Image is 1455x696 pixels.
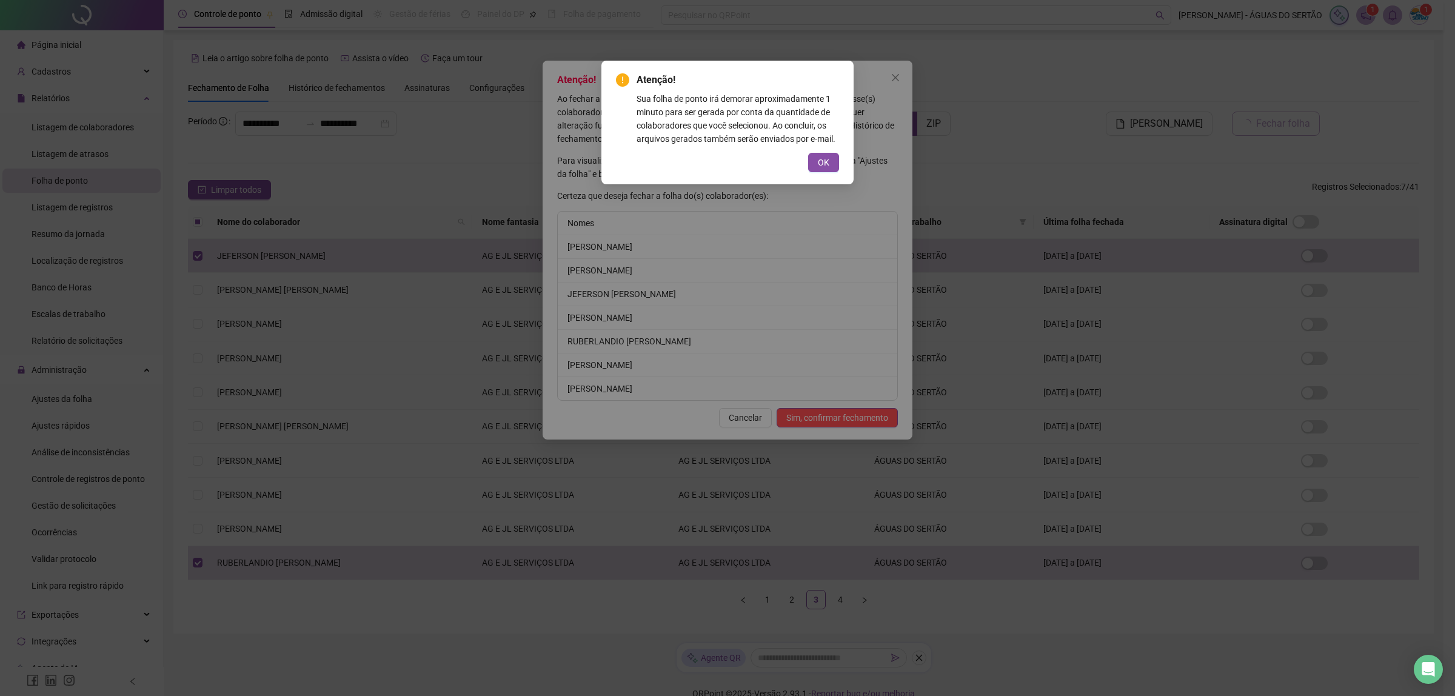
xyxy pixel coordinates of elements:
span: exclamation-circle [616,73,629,87]
span: Atenção! [637,73,839,87]
button: OK [808,153,839,172]
div: Sua folha de ponto irá demorar aproximadamente 1 minuto para ser gerada por conta da quantidade d... [637,92,839,146]
div: Open Intercom Messenger [1414,655,1443,684]
span: OK [818,156,829,169]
